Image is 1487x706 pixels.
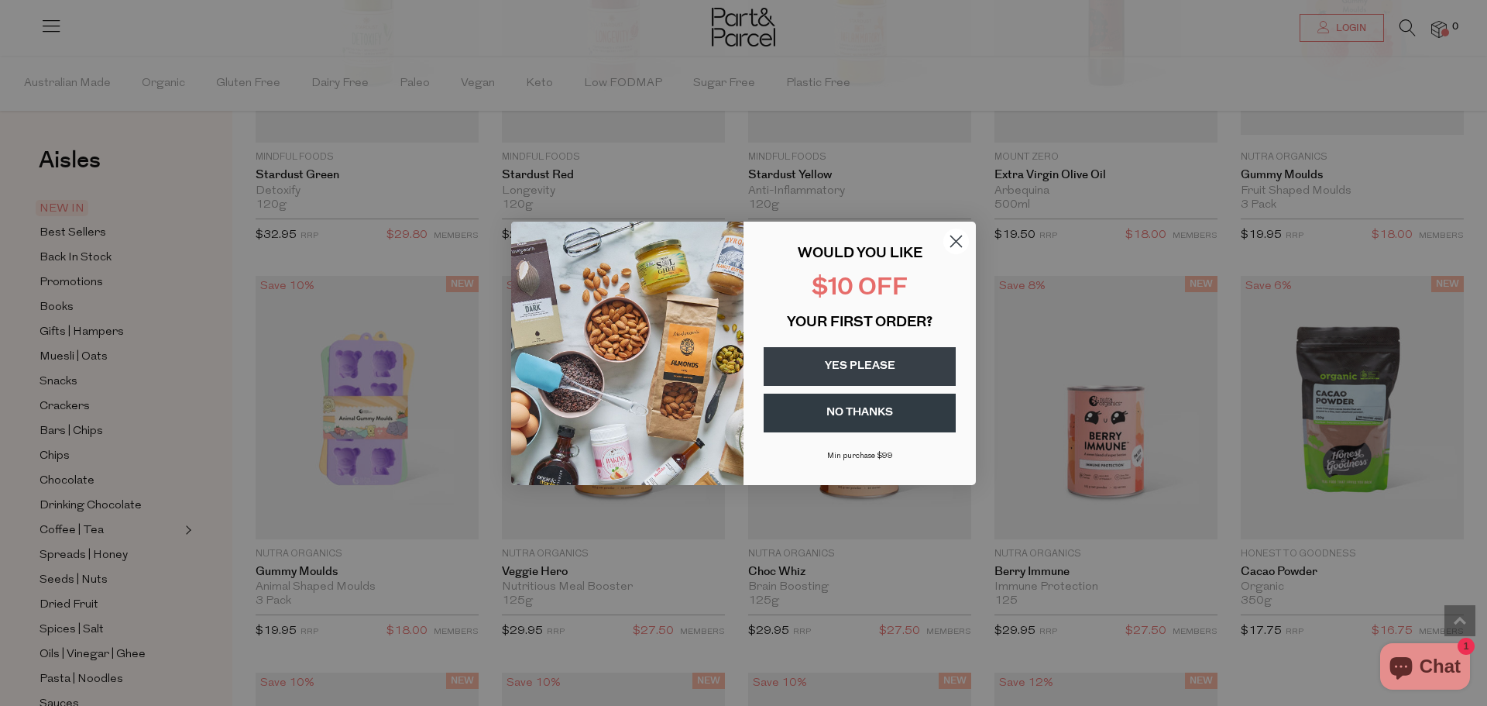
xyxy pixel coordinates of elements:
[827,452,893,460] span: Min purchase $99
[764,347,956,386] button: YES PLEASE
[787,316,932,330] span: YOUR FIRST ORDER?
[943,228,970,255] button: Close dialog
[1375,643,1475,694] inbox-online-store-chat: Shopify online store chat
[764,394,956,432] button: NO THANKS
[511,222,743,485] img: 43fba0fb-7538-40bc-babb-ffb1a4d097bc.jpeg
[798,247,922,261] span: WOULD YOU LIKE
[812,277,908,301] span: $10 OFF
